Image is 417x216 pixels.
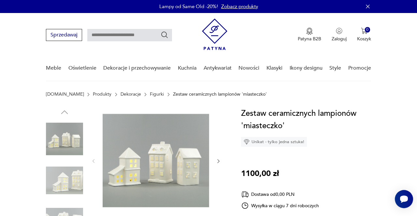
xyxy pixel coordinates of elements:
[221,3,258,10] a: Zobacz produkty
[204,56,232,81] a: Antykwariat
[241,202,319,209] div: Wysyłka w ciągu 7 dni roboczych
[266,56,282,81] a: Klasyki
[46,92,84,97] a: [DOMAIN_NAME]
[241,168,279,180] p: 1100,00 zł
[46,56,61,81] a: Meble
[238,56,259,81] a: Nowości
[103,56,171,81] a: Dekoracje i przechowywanie
[103,107,209,214] img: Zdjęcie produktu Zestaw ceramicznych lampionów 'miasteczko'
[306,28,313,35] img: Ikona medalu
[244,139,250,145] img: Ikona diamentu
[298,28,321,42] button: Patyna B2B
[241,107,371,132] h1: Zestaw ceramicznych lampionów 'miasteczko'
[357,36,371,42] p: Koszyk
[361,28,367,34] img: Ikona koszyka
[241,190,249,198] img: Ikona dostawy
[290,56,323,81] a: Ikony designu
[68,56,96,81] a: Oświetlenie
[161,31,168,39] button: Szukaj
[348,56,371,81] a: Promocje
[159,3,218,10] p: Lampy od Same Old -20%!
[46,29,82,41] button: Sprzedawaj
[241,137,307,147] div: Unikat - tylko jedna sztuka!
[298,36,321,42] p: Patyna B2B
[202,19,227,50] img: Patyna - sklep z meblami i dekoracjami vintage
[332,36,347,42] p: Zaloguj
[173,92,267,97] p: Zestaw ceramicznych lampionów 'miasteczko'
[365,27,370,33] div: 0
[332,28,347,42] button: Zaloguj
[46,162,83,199] img: Zdjęcie produktu Zestaw ceramicznych lampionów 'miasteczko'
[395,190,413,208] iframe: Smartsupp widget button
[121,92,141,97] a: Dekoracje
[178,56,196,81] a: Kuchnia
[46,33,82,38] a: Sprzedawaj
[329,56,341,81] a: Style
[357,28,371,42] button: 0Koszyk
[46,120,83,157] img: Zdjęcie produktu Zestaw ceramicznych lampionów 'miasteczko'
[241,190,319,198] div: Dostawa od 0,00 PLN
[93,92,111,97] a: Produkty
[150,92,164,97] a: Figurki
[336,28,342,34] img: Ikonka użytkownika
[298,28,321,42] a: Ikona medaluPatyna B2B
